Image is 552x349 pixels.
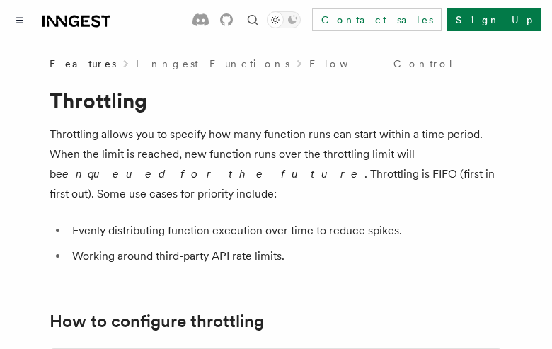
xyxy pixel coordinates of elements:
button: Toggle navigation [11,11,28,28]
a: Contact sales [312,8,442,31]
button: Find something... [244,11,261,28]
li: Evenly distributing function execution over time to reduce spikes. [68,221,502,241]
button: Toggle dark mode [267,11,301,28]
a: Inngest Functions [136,57,289,71]
em: enqueued for the future [62,167,364,181]
h1: Throttling [50,88,502,113]
li: Working around third-party API rate limits. [68,246,502,266]
a: Sign Up [447,8,541,31]
a: Flow Control [309,57,454,71]
a: How to configure throttling [50,311,264,331]
p: Throttling allows you to specify how many function runs can start within a time period. When the ... [50,125,502,204]
span: Features [50,57,116,71]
